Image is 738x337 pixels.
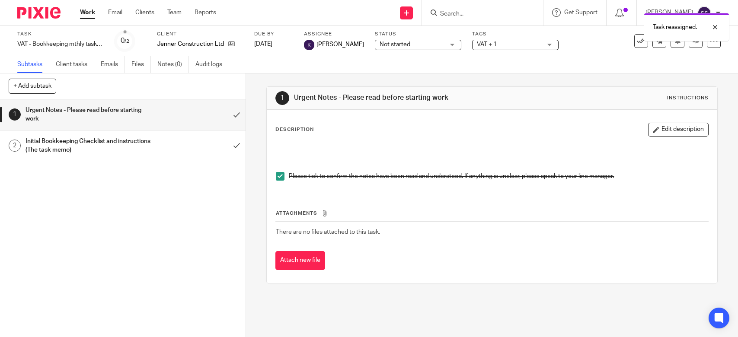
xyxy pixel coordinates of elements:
a: Emails [101,56,125,73]
label: Client [157,31,243,38]
span: [DATE] [254,41,272,47]
button: Edit description [648,123,709,137]
div: 2 [9,140,21,152]
div: 1 [9,108,21,121]
a: Audit logs [195,56,229,73]
h1: Initial Bookkeeping Checklist and instructions (The task memo) [26,135,155,157]
span: Attachments [276,211,317,216]
a: Subtasks [17,56,49,73]
a: Email [108,8,122,17]
a: Client tasks [56,56,94,73]
a: Clients [135,8,154,17]
p: Task reassigned. [653,23,697,32]
a: Files [131,56,151,73]
small: /2 [125,39,129,44]
p: Please tick to confirm the notes have been read and understood. If anything is unclear, please sp... [289,172,708,181]
p: Description [275,126,314,133]
button: + Add subtask [9,79,56,93]
img: Pixie [17,7,61,19]
label: Due by [254,31,293,38]
span: There are no files attached to this task. [276,229,380,235]
div: VAT - Bookkeeping mthly tasks - August 2025 [17,40,104,48]
img: svg%3E [304,40,314,50]
a: Notes (0) [157,56,189,73]
div: 1 [275,91,289,105]
span: Not started [380,41,410,48]
img: svg%3E [697,6,711,20]
button: Attach new file [275,251,325,270]
a: Work [80,8,95,17]
label: Task [17,31,104,38]
a: Team [167,8,182,17]
div: Instructions [667,95,709,102]
span: [PERSON_NAME] [316,40,364,49]
p: Jenner Construction Ltd [157,40,224,48]
h1: Urgent Notes - Please read before starting work [294,93,511,102]
a: Reports [195,8,216,17]
h1: Urgent Notes - Please read before starting work [26,104,155,126]
div: 0 [121,36,129,46]
label: Assignee [304,31,364,38]
span: VAT + 1 [477,41,497,48]
div: VAT - Bookkeeping mthly tasks - [DATE] [17,40,104,48]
